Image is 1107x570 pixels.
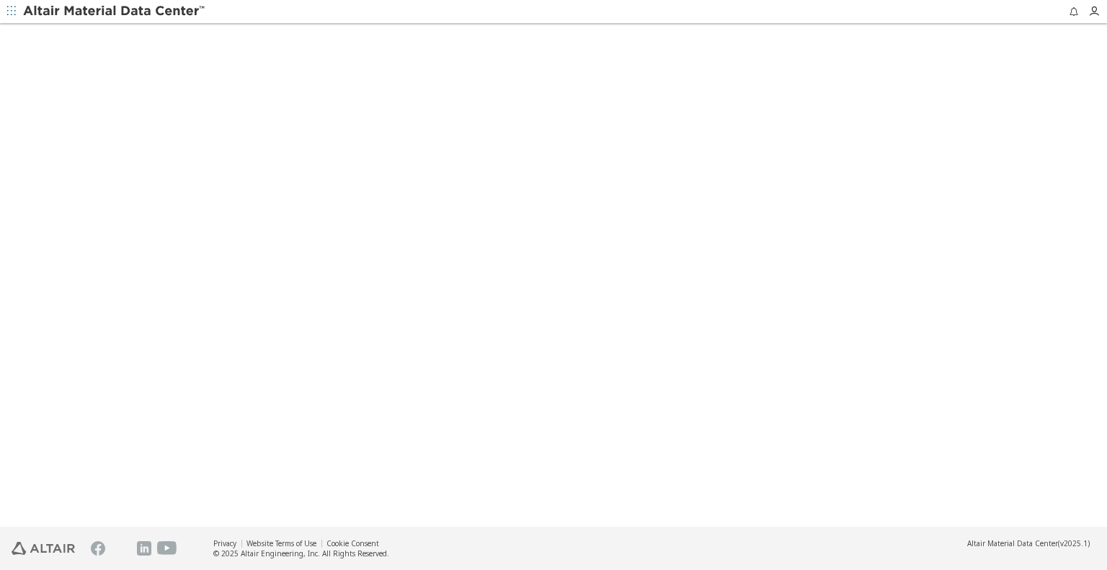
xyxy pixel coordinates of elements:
[213,538,236,548] a: Privacy
[12,542,75,555] img: Altair Engineering
[213,548,389,558] div: © 2025 Altair Engineering, Inc. All Rights Reserved.
[246,538,316,548] a: Website Terms of Use
[326,538,379,548] a: Cookie Consent
[23,4,207,19] img: Altair Material Data Center
[967,538,1090,548] div: (v2025.1)
[967,538,1058,548] span: Altair Material Data Center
